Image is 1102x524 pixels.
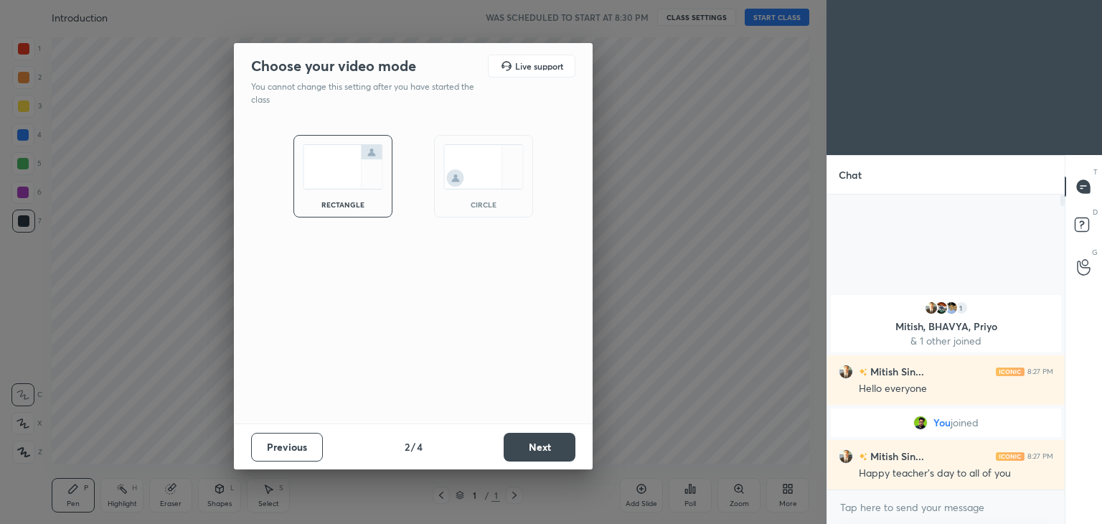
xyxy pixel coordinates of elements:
[1093,167,1098,177] p: T
[405,439,410,454] h4: 2
[504,433,575,462] button: Next
[859,467,1053,481] div: Happy teacher's day to all of you
[1093,207,1098,217] p: D
[996,452,1025,461] img: iconic-light.a09c19a4.png
[934,301,948,315] img: 93330f8141e8413a9f95af7f848b3c98.png
[443,144,524,190] img: circleScreenIcon.acc0effb.svg
[251,433,323,462] button: Previous
[913,416,928,430] img: 88146f61898444ee917a4c8c56deeae4.jpg
[954,301,969,315] div: 1
[827,156,873,194] p: Chat
[314,201,372,208] div: rectangle
[1027,452,1053,461] div: 8:27 PM
[515,62,563,70] h5: Live support
[455,201,512,208] div: circle
[417,439,423,454] h4: 4
[944,301,959,315] img: 1a20c6f5e22e4f3db114d7d991b92433.jpg
[839,321,1052,332] p: Mitish, BHAVYA, Priyo
[1027,368,1053,376] div: 8:27 PM
[839,365,853,379] img: 3
[859,382,1053,396] div: Hello everyone
[303,144,383,190] img: normalScreenIcon.ae25ed63.svg
[411,439,415,454] h4: /
[867,449,924,464] h6: Mitish Sin...
[951,417,979,429] span: joined
[859,368,867,376] img: no-rating-badge.077c3623.svg
[1092,247,1098,258] p: G
[933,417,951,429] span: You
[827,292,1065,490] div: grid
[839,335,1052,347] p: & 1 other joined
[996,368,1025,376] img: iconic-light.a09c19a4.png
[251,80,484,106] p: You cannot change this setting after you have started the class
[867,364,924,379] h6: Mitish Sin...
[859,453,867,461] img: no-rating-badge.077c3623.svg
[839,449,853,464] img: 3
[251,57,416,75] h2: Choose your video mode
[924,301,938,315] img: 3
